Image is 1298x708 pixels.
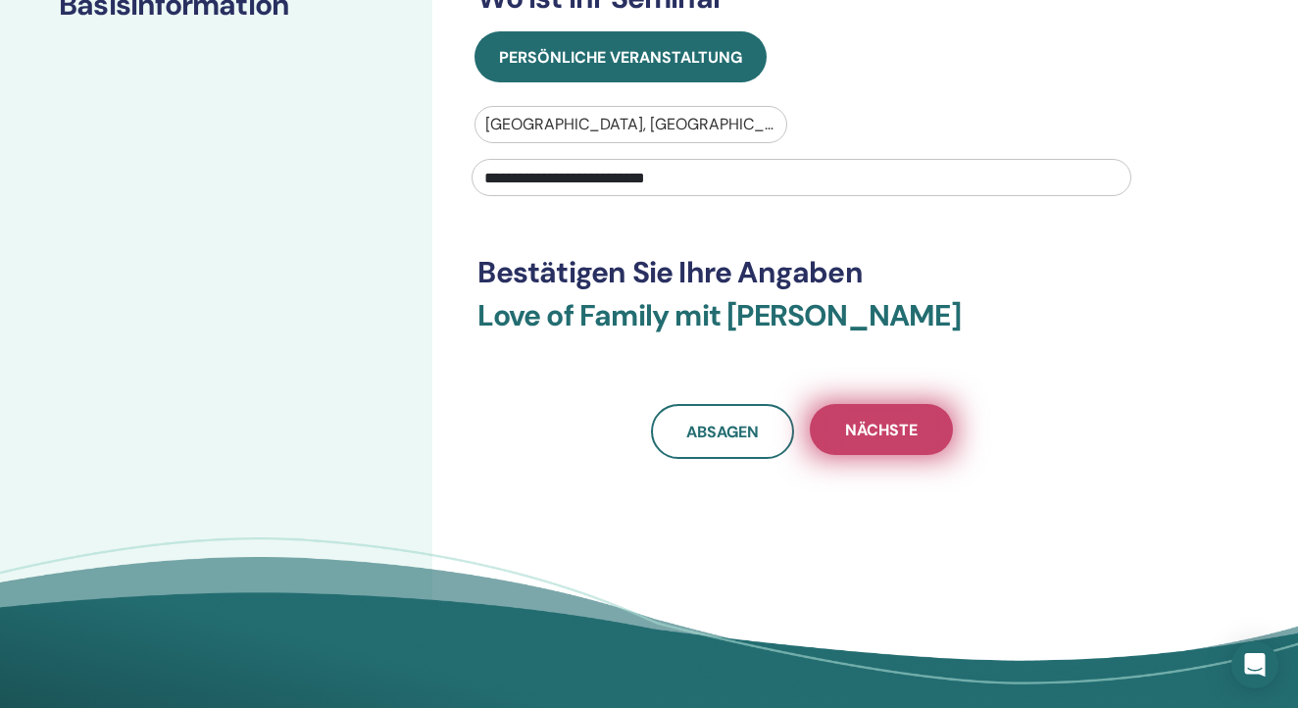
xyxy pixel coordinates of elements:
[810,404,953,455] button: Nächste
[499,47,742,68] span: Persönliche Veranstaltung
[477,298,1125,357] h3: Love of Family mit [PERSON_NAME]
[686,422,759,442] span: Absagen
[845,420,918,440] span: Nächste
[474,31,767,82] button: Persönliche Veranstaltung
[1231,641,1278,688] div: Open Intercom Messenger
[651,404,794,459] a: Absagen
[477,255,1125,290] h3: Bestätigen Sie Ihre Angaben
